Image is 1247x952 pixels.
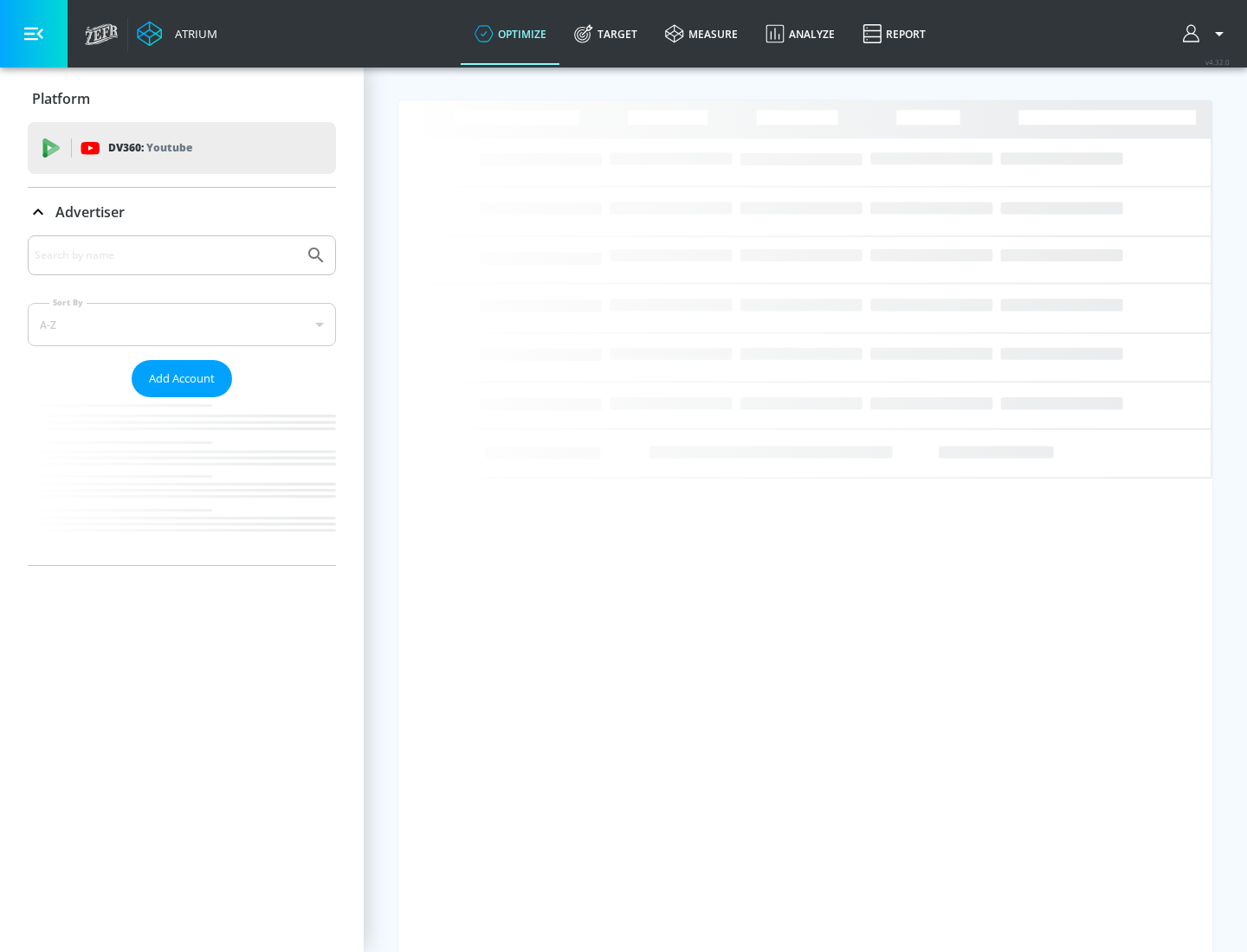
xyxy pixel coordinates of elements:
div: Atrium [168,26,217,42]
p: DV360: [108,138,192,158]
a: Analyze [752,3,849,65]
div: Advertiser [28,188,336,236]
a: measure [651,3,752,65]
a: Target [560,3,651,65]
p: Youtube [146,138,192,157]
span: v 4.32.0 [1205,57,1230,67]
a: Report [849,3,940,65]
div: DV360: Youtube [28,122,336,174]
button: Add Account [132,360,232,397]
span: Add Account [149,369,215,389]
div: Platform [28,74,336,123]
label: Sort By [49,297,87,308]
input: Search by name [35,244,297,267]
div: A-Z [28,303,336,346]
a: Atrium [137,21,217,47]
div: Advertiser [28,235,336,565]
p: Platform [32,89,90,108]
nav: list of Advertiser [28,397,336,565]
p: Advertiser [55,203,125,222]
a: optimize [461,3,560,65]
